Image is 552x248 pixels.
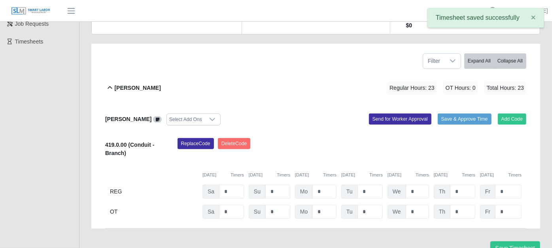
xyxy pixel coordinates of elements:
span: OT Hours: 0 [443,81,478,95]
span: Su [249,185,266,199]
button: DeleteCode [218,138,251,149]
button: Collapse All [494,53,526,69]
button: Send for Worker Approval [369,114,431,125]
span: Th [434,205,450,219]
a: View/Edit Notes [153,116,162,122]
span: Timesheets [15,38,43,45]
img: SLM Logo [11,7,51,15]
div: OT [110,205,198,219]
span: Sa [202,205,219,219]
button: Save & Approve Time [438,114,492,125]
button: [PERSON_NAME] Regular Hours: 23 OT Hours: 0 Total Hours: 23 [105,72,526,104]
b: 419.0.00 (Conduit - Branch) [105,142,154,156]
span: Th [434,185,450,199]
div: [DATE] [295,172,336,178]
a: [PERSON_NAME] [503,7,548,15]
span: × [531,13,536,22]
button: Expand All [464,53,494,69]
b: [PERSON_NAME] [105,116,151,122]
button: Timers [462,172,475,178]
button: Timers [416,172,429,178]
span: Tu [341,205,358,219]
div: [DATE] [434,172,475,178]
button: Timers [508,172,522,178]
div: [DATE] [249,172,290,178]
span: We [388,185,406,199]
button: Timers [277,172,290,178]
span: Mo [295,205,313,219]
div: bulk actions [464,53,526,69]
b: [PERSON_NAME] [114,84,161,92]
button: Add Code [498,114,527,125]
button: Timers [231,172,244,178]
span: Regular Hours: 23 [387,81,437,95]
span: Fr [480,185,495,199]
div: [DATE] [388,172,429,178]
button: Timers [369,172,383,178]
button: ReplaceCode [178,138,214,149]
div: [DATE] [341,172,383,178]
span: Su [249,205,266,219]
span: Job Requests [15,21,49,27]
dd: $0 [406,21,475,29]
div: REG [110,185,198,199]
span: Total Hours: 23 [484,81,526,95]
div: [DATE] [480,172,522,178]
span: Filter [423,54,445,68]
span: Tu [341,185,358,199]
div: Select Add Ons [167,114,204,125]
span: We [388,205,406,219]
div: Timesheet saved successfully [427,8,544,28]
span: Mo [295,185,313,199]
span: Fr [480,205,495,219]
button: Timers [323,172,336,178]
div: [DATE] [202,172,244,178]
span: Sa [202,185,219,199]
